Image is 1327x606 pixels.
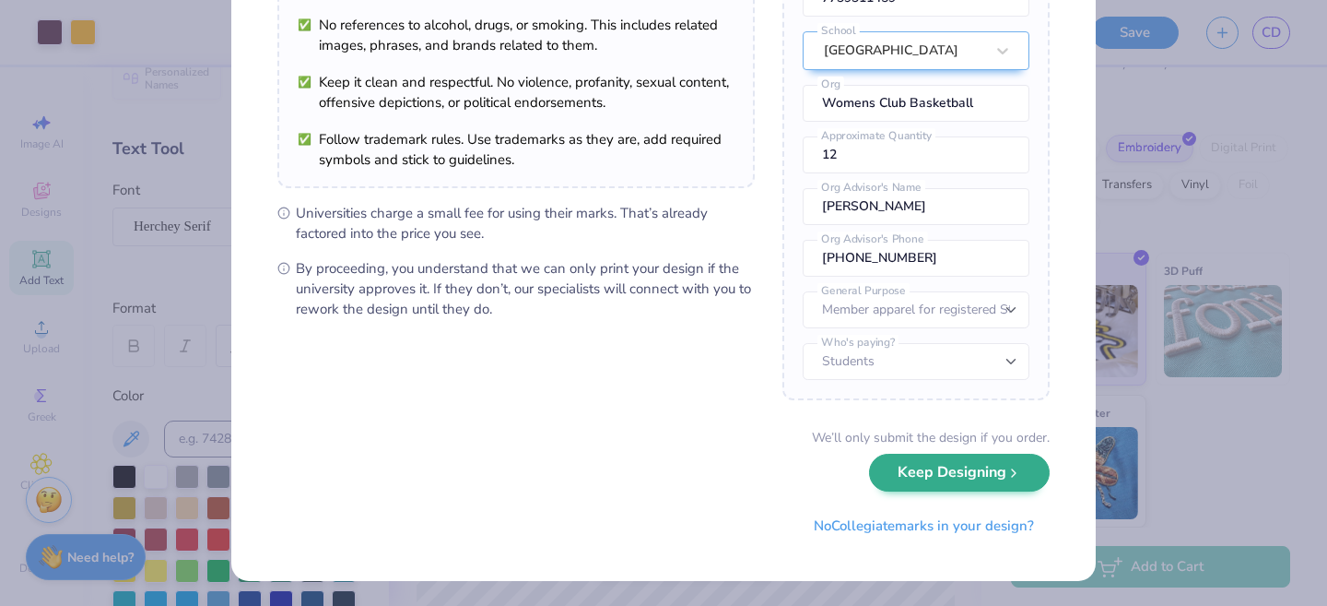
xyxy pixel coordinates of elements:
[296,258,755,319] span: By proceeding, you understand that we can only print your design if the university approves it. I...
[803,137,1029,173] input: Approximate Quantity
[298,129,734,170] li: Follow trademark rules. Use trademarks as they are, add required symbols and stick to guidelines.
[798,507,1050,545] button: NoCollegiatemarks in your design?
[298,72,734,113] li: Keep it clean and respectful. No violence, profanity, sexual content, offensive depictions, or po...
[803,240,1029,277] input: Org Advisor's Phone
[298,15,734,55] li: No references to alcohol, drugs, or smoking. This includes related images, phrases, and brands re...
[812,428,1050,447] div: We’ll only submit the design if you order.
[869,454,1050,492] button: Keep Designing
[296,203,755,244] span: Universities charge a small fee for using their marks. That’s already factored into the price you...
[803,188,1029,225] input: Org Advisor's Name
[803,85,1029,122] input: Org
